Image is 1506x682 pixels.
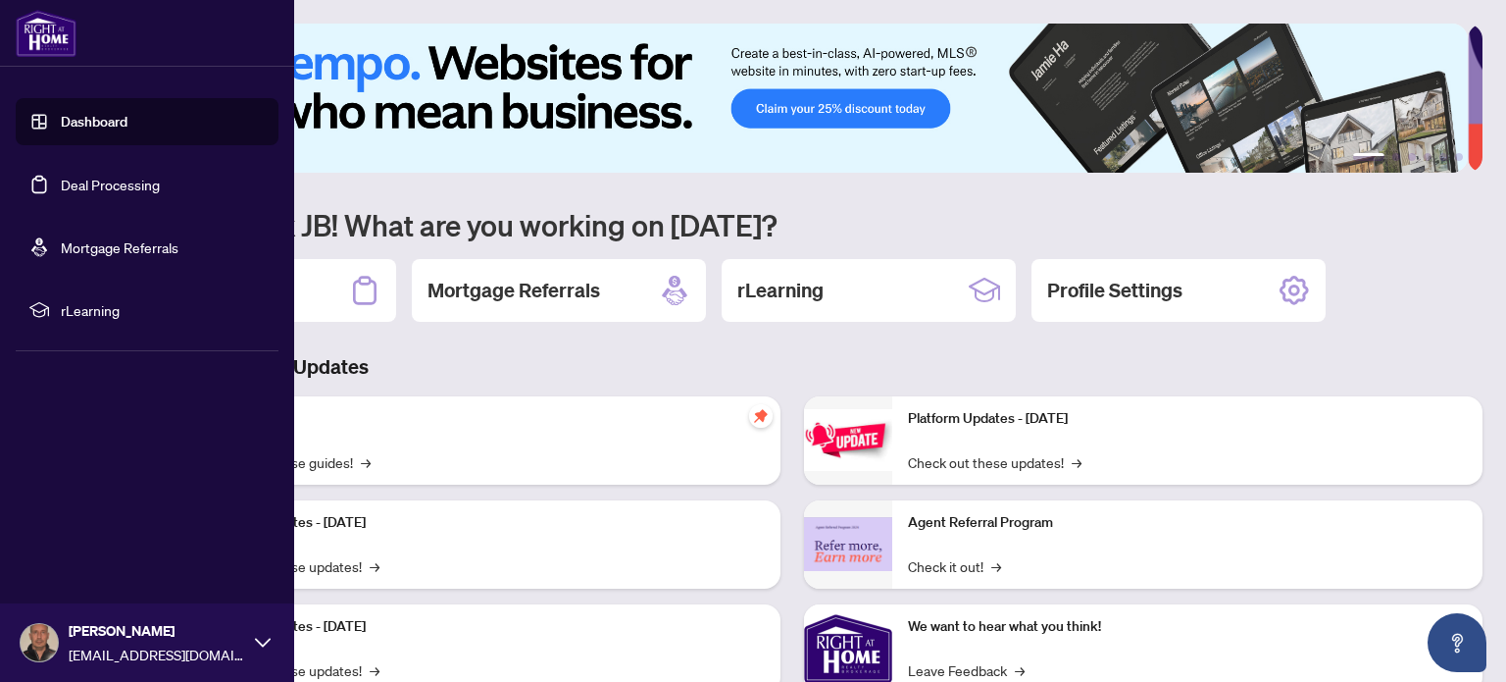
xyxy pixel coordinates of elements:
[908,408,1467,430] p: Platform Updates - [DATE]
[908,512,1467,534] p: Agent Referral Program
[1072,451,1081,473] span: →
[427,277,600,304] h2: Mortgage Referrals
[1424,153,1431,161] button: 4
[370,555,379,577] span: →
[1047,277,1182,304] h2: Profile Settings
[206,408,765,430] p: Self-Help
[1015,659,1025,681] span: →
[804,517,892,571] img: Agent Referral Program
[1439,153,1447,161] button: 5
[69,620,245,642] span: [PERSON_NAME]
[991,555,1001,577] span: →
[908,451,1081,473] a: Check out these updates!→
[69,644,245,665] span: [EMAIL_ADDRESS][DOMAIN_NAME]
[370,659,379,681] span: →
[1428,613,1486,672] button: Open asap
[361,451,371,473] span: →
[21,624,58,661] img: Profile Icon
[1408,153,1416,161] button: 3
[908,659,1025,681] a: Leave Feedback→
[908,555,1001,577] a: Check it out!→
[102,353,1482,381] h3: Brokerage & Industry Updates
[1353,153,1384,161] button: 1
[804,409,892,471] img: Platform Updates - June 23, 2025
[102,24,1468,173] img: Slide 0
[102,206,1482,243] h1: Welcome back JB! What are you working on [DATE]?
[908,616,1467,638] p: We want to hear what you think!
[16,10,76,57] img: logo
[61,299,265,321] span: rLearning
[1455,153,1463,161] button: 6
[61,176,160,193] a: Deal Processing
[737,277,824,304] h2: rLearning
[749,404,773,428] span: pushpin
[206,512,765,534] p: Platform Updates - [DATE]
[61,113,127,131] a: Dashboard
[61,238,178,256] a: Mortgage Referrals
[1392,153,1400,161] button: 2
[206,616,765,638] p: Platform Updates - [DATE]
